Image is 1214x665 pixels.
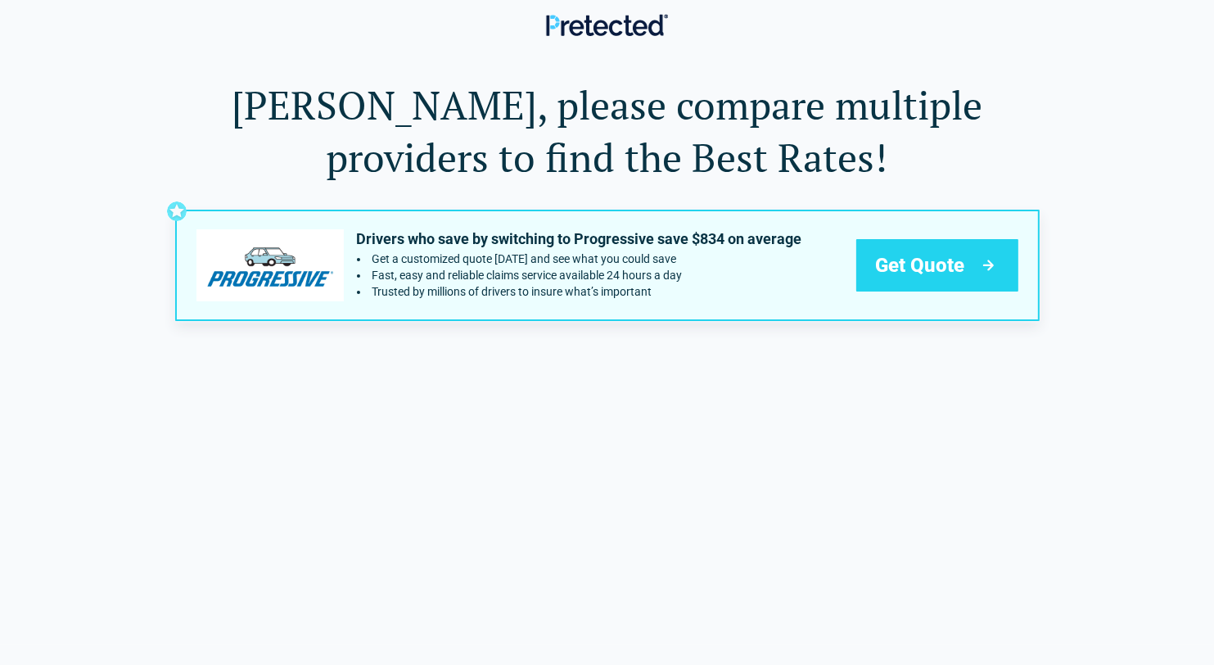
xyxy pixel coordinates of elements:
h1: [PERSON_NAME], please compare multiple providers to find the Best Rates! [175,79,1040,183]
p: Drivers who save by switching to Progressive save $834 on average [357,229,802,249]
span: Get Quote [876,252,965,278]
li: Fast, easy and reliable claims service available 24 hours a day [357,269,802,282]
img: progressive's logo [196,229,344,301]
li: Get a customized quote today and see what you could save [357,252,802,265]
li: Trusted by millions of drivers to insure what’s important [357,285,802,298]
a: progressive's logoDrivers who save by switching to Progressive save $834 on averageGet a customiz... [175,210,1040,321]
